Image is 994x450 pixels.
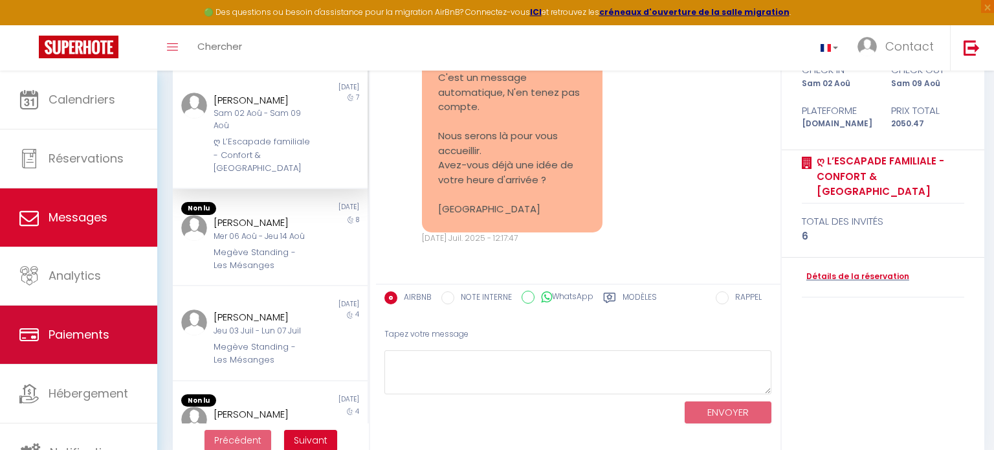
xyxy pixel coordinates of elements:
[214,309,310,325] div: [PERSON_NAME]
[214,341,310,367] div: Megève Standing - Les Mésanges
[49,326,109,343] span: Paiements
[181,202,216,215] span: Non lu
[729,291,762,306] label: RAPPEL
[49,267,101,284] span: Analytics
[49,385,128,401] span: Hébergement
[422,232,602,245] div: [DATE] Juil. 2025 - 12:17:47
[599,6,790,17] a: créneaux d'ouverture de la salle migration
[214,407,310,422] div: [PERSON_NAME]
[270,394,367,407] div: [DATE]
[885,38,934,54] span: Contact
[685,401,771,424] button: ENVOYER
[530,6,542,17] a: ICI
[49,150,124,166] span: Réservations
[10,5,49,44] button: Ouvrir le widget de chat LiveChat
[802,271,909,283] a: Détails de la réservation
[181,215,207,241] img: ...
[197,39,242,53] span: Chercher
[214,422,310,434] div: Dim 29 Jui - Jeu 03 Juil
[188,25,252,71] a: Chercher
[49,209,107,225] span: Messages
[270,299,367,309] div: [DATE]
[49,91,115,107] span: Calendriers
[535,291,593,305] label: WhatsApp
[793,118,883,130] div: [DOMAIN_NAME]
[181,93,207,118] img: ...
[793,103,883,118] div: Plateforme
[802,229,964,244] div: 6
[214,325,310,337] div: Jeu 03 Juil - Lun 07 Juil
[857,37,877,56] img: ...
[181,309,207,335] img: ...
[270,82,367,93] div: [DATE]
[454,291,512,306] label: NOTE INTERNE
[848,25,950,71] a: ... Contact
[793,78,883,90] div: Sam 02 Aoû
[39,36,118,58] img: Super Booking
[214,215,310,231] div: [PERSON_NAME]
[438,56,586,217] pre: Bonjour [PERSON_NAME], C'est un message automatique, N'en tenez pas compte. Nous serons là pour v...
[356,93,359,102] span: 7
[214,246,310,273] div: Megève Standing - Les Mésanges
[181,394,216,407] span: Non lu
[384,319,772,350] div: Tapez votre message
[270,202,367,215] div: [DATE]
[397,291,432,306] label: AIRBNB
[883,118,972,130] div: 2050.47
[181,407,207,433] img: ...
[355,309,359,319] span: 4
[623,291,657,308] label: Modèles
[883,78,972,90] div: Sam 09 Aoû
[802,214,964,229] div: total des invités
[883,103,972,118] div: Prix total
[355,407,359,416] span: 4
[294,434,327,447] span: Suivant
[214,107,310,132] div: Sam 02 Aoû - Sam 09 Aoû
[812,153,964,199] a: ღ L’Escapade familiale - Confort & [GEOGRAPHIC_DATA]
[214,434,261,447] span: Précédent
[964,39,980,56] img: logout
[356,215,359,225] span: 8
[214,231,310,243] div: Mer 06 Aoû - Jeu 14 Aoû
[214,135,310,175] div: ღ L’Escapade familiale - Confort & [GEOGRAPHIC_DATA]
[214,93,310,108] div: [PERSON_NAME]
